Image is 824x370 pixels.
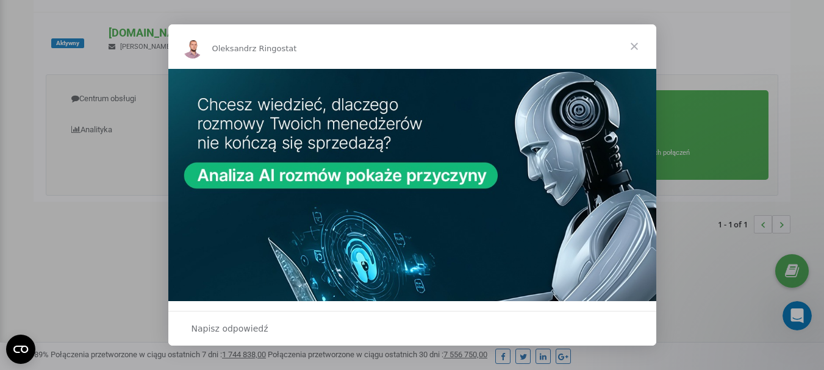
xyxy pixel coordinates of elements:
[168,311,656,346] div: Otwórz rozmowę i odpowiedz
[6,335,35,364] button: Open CMP widget
[192,321,268,336] span: Napisz odpowiedź
[183,39,202,59] img: Profile image for Oleksandr
[212,44,253,53] span: Oleksandr
[252,44,296,53] span: z Ringostat
[612,24,656,68] span: Zamknij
